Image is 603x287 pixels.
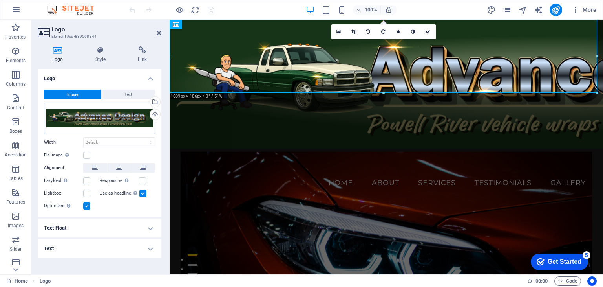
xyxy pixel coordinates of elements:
button: pages [502,5,512,15]
button: 100% [353,5,381,15]
button: Text [101,90,155,99]
h6: 100% [365,5,377,15]
p: Slider [10,246,22,252]
a: Select files from the file manager, stock photos, or upload file(s) [331,24,346,39]
button: Usercentrics [587,276,597,286]
a: Blur [391,24,406,39]
p: Accordion [5,152,27,158]
button: Code [554,276,581,286]
h2: Logo [51,26,161,33]
button: 1 [18,235,28,237]
label: Fit image [44,151,83,160]
i: Reload page [191,6,200,15]
span: Text [124,90,132,99]
h4: Text [38,239,161,258]
h3: Element #ed-889568844 [51,33,146,40]
label: Lazyload [44,176,83,186]
button: design [487,5,496,15]
label: Optimized [44,201,83,211]
p: Elements [6,57,26,64]
a: Greyscale [406,24,421,39]
label: Lightbox [44,189,83,198]
p: Columns [6,81,26,87]
label: Responsive [100,176,139,186]
p: Images [8,223,24,229]
label: Use as headline [100,189,139,198]
i: Navigator [518,6,527,15]
span: Click to select. Double-click to edit [40,276,51,286]
h4: Text Float [38,219,161,237]
nav: breadcrumb [40,276,51,286]
a: Confirm ( Ctrl ⏎ ) [421,24,436,39]
h4: Logo [38,69,161,83]
span: Image [67,90,78,99]
button: text_generator [534,5,543,15]
p: Tables [9,175,23,182]
i: Design (Ctrl+Alt+Y) [487,6,496,15]
h6: Session time [527,276,548,286]
button: publish [550,4,562,16]
img: Editor Logo [45,5,104,15]
p: Boxes [9,128,22,134]
button: Image [44,90,101,99]
i: Pages (Ctrl+Alt+S) [502,6,512,15]
label: Width [44,140,83,144]
span: Code [558,276,577,286]
a: Crop mode [346,24,361,39]
div: Get Started 5 items remaining, 0% complete [4,4,62,20]
button: 2 [18,244,28,246]
p: Favorites [5,34,26,40]
h4: Style [81,46,124,63]
button: More [568,4,599,16]
h4: Link [123,46,161,63]
div: Get Started [21,9,55,16]
a: Rotate left 90° [361,24,376,39]
p: Content [7,105,24,111]
button: reload [190,5,200,15]
i: AI Writer [534,6,543,15]
span: More [572,6,596,14]
div: 5 [56,2,64,9]
label: Alignment [44,163,83,173]
a: Click to cancel selection. Double-click to open Pages [6,276,28,286]
button: Click here to leave preview mode and continue editing [175,5,184,15]
p: Features [6,199,25,205]
h4: Logo [38,46,81,63]
a: Rotate right 90° [376,24,391,39]
span: 00 00 [535,276,548,286]
span: : [541,278,542,284]
button: 3 [18,254,28,256]
i: On resize automatically adjust zoom level to fit chosen device. [385,6,392,13]
button: navigator [518,5,528,15]
i: Publish [551,6,560,15]
div: webheaderlogo-mZp5ebxm3Tzcx0VMU2kGCg.png [44,103,155,134]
